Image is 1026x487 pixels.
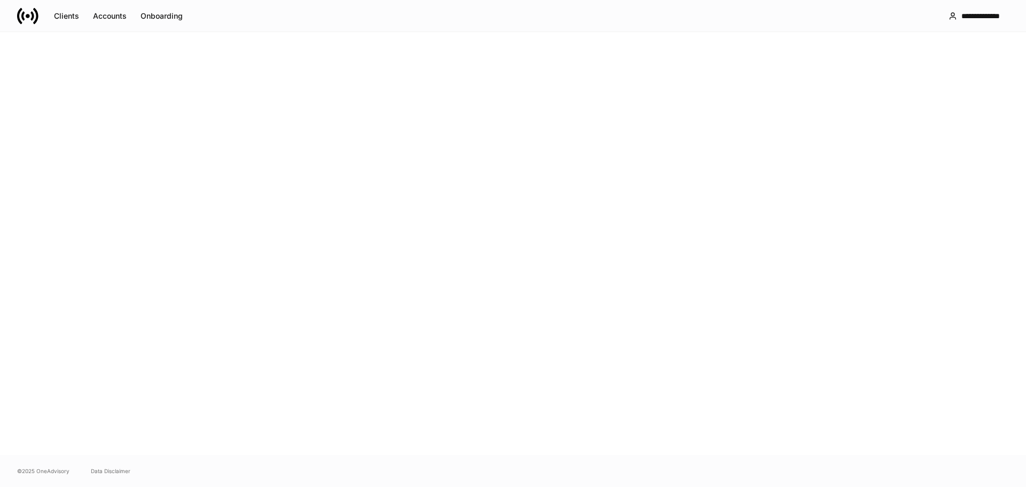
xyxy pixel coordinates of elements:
div: Clients [54,12,79,20]
div: Accounts [93,12,127,20]
button: Onboarding [134,7,190,25]
div: Onboarding [141,12,183,20]
a: Data Disclaimer [91,467,130,475]
button: Clients [47,7,86,25]
button: Accounts [86,7,134,25]
span: © 2025 OneAdvisory [17,467,69,475]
